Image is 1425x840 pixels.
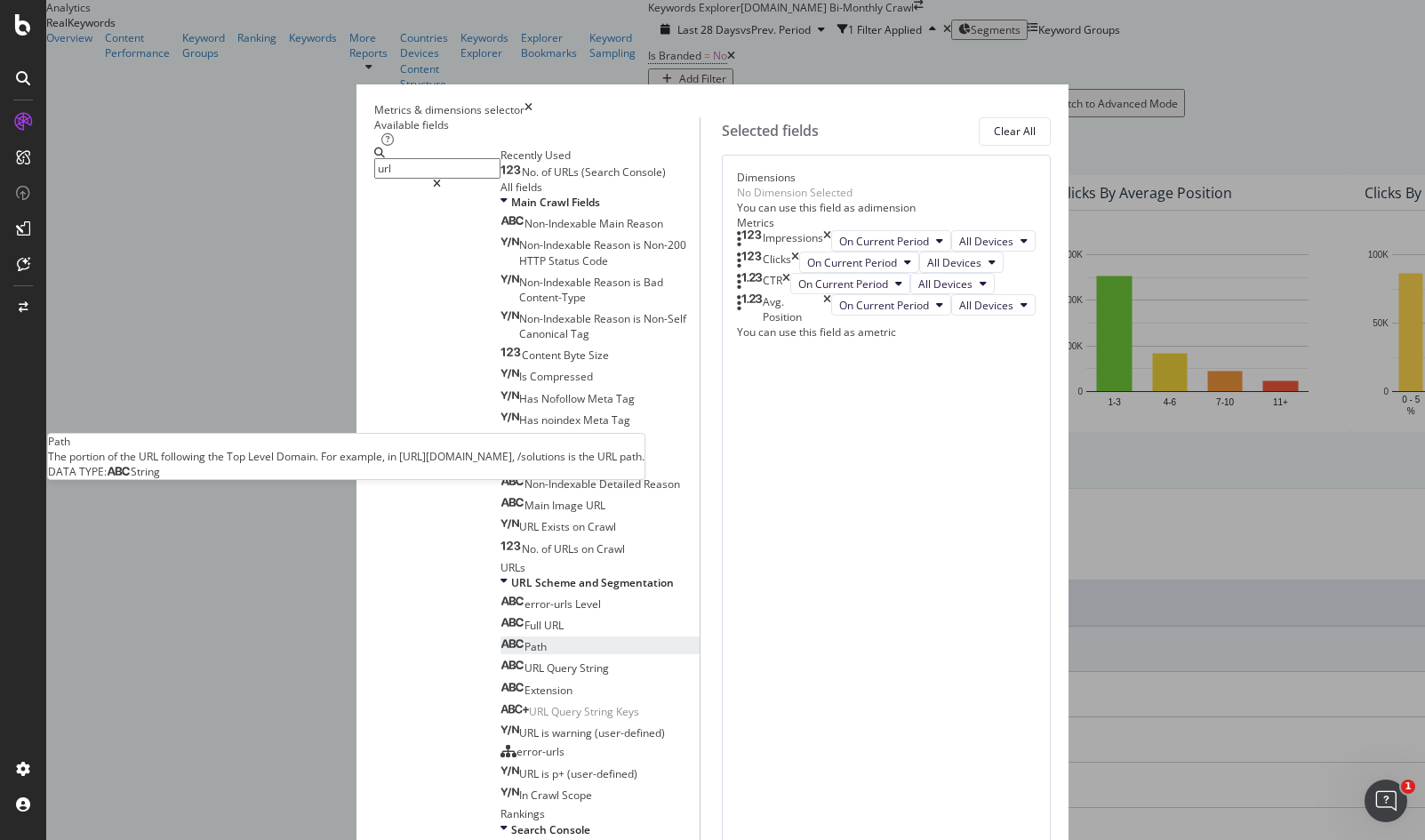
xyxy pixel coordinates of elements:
[722,121,819,141] div: Selected fields
[599,476,644,492] span: Detailed
[519,369,530,384] span: Is
[627,216,663,231] span: Reason
[519,519,541,534] span: URL
[1365,780,1407,822] iframe: Intercom live chat
[807,255,897,270] span: On Current Period
[131,464,160,479] span: String
[572,519,588,534] span: on
[522,348,564,363] span: Content
[529,704,551,719] span: URL
[540,195,572,210] span: Crawl
[959,298,1013,313] span: All Devices
[541,519,572,534] span: Exists
[581,541,596,556] span: on
[910,273,995,294] button: All Devices
[374,158,500,179] input: Search by field name
[500,180,700,195] div: All fields
[500,148,700,163] div: Recently Used
[601,575,674,590] span: Segmentation
[831,294,951,316] button: On Current Period
[551,704,584,719] span: Query
[633,311,644,326] span: is
[572,195,600,210] span: Fields
[524,216,599,231] span: Non-Indexable
[596,541,625,556] span: Crawl
[48,464,107,479] span: DATA TYPE:
[927,255,981,270] span: All Devices
[790,273,910,294] button: On Current Period
[737,324,1036,340] div: You can use this field as a metric
[522,164,541,180] span: No.
[580,660,609,676] span: String
[524,683,572,698] span: Extension
[799,252,919,273] button: On Current Period
[564,348,588,363] span: Byte
[763,230,823,252] div: Impressions
[531,788,562,803] span: Crawl
[519,412,541,428] span: Has
[519,725,541,740] span: URL
[575,596,601,612] span: Level
[519,253,548,268] span: HTTP
[798,276,888,292] span: On Current Period
[763,252,791,273] div: Clicks
[519,311,594,326] span: Non-Indexable
[616,704,639,719] span: Keys
[530,369,593,384] span: Compressed
[951,294,1036,316] button: All Devices
[782,273,790,294] div: times
[535,575,579,590] span: Scheme
[586,498,605,513] span: URL
[524,498,552,513] span: Main
[519,290,586,305] span: Content-Type
[644,237,686,252] span: Non-200
[549,822,590,837] span: Console
[737,170,1036,185] div: Dimensions
[831,230,951,252] button: On Current Period
[524,476,599,492] span: Non-Indexable
[541,766,552,781] span: is
[522,541,541,556] span: No.
[524,639,547,654] span: Path
[616,391,635,406] span: Tag
[541,391,588,406] span: Nofollow
[823,294,831,324] div: times
[584,704,616,719] span: String
[562,788,592,803] span: Scope
[737,230,1036,252] div: ImpressionstimesOn Current PeriodAll Devices
[579,575,601,590] span: and
[594,311,633,326] span: Reason
[582,253,608,268] span: Code
[644,476,680,492] span: Reason
[823,230,831,252] div: times
[548,253,582,268] span: Status
[511,195,540,210] span: Main
[594,275,633,290] span: Reason
[595,725,665,740] span: (user-defined)
[583,412,612,428] span: Meta
[581,164,622,180] span: (Search
[763,294,823,324] div: Avg. Position
[519,788,531,803] span: In
[737,215,1036,230] div: Metrics
[524,618,544,633] span: Full
[1401,780,1415,794] span: 1
[541,412,583,428] span: noindex
[516,744,564,759] span: error-urls
[633,237,644,252] span: is
[594,237,633,252] span: Reason
[644,275,663,290] span: Bad
[374,102,524,117] div: Metrics & dimensions selector
[571,326,589,341] span: Tag
[979,117,1051,146] button: Clear All
[554,541,581,556] span: URLs
[552,766,567,781] span: p+
[48,449,644,464] div: The portion of the URL following the Top Level Domain. For example, in [URL][DOMAIN_NAME], /solut...
[500,806,700,821] div: Rankings
[519,237,594,252] span: Non-Indexable
[524,596,575,612] span: error-urls
[839,234,929,249] span: On Current Period
[511,575,535,590] span: URL
[919,252,1004,273] button: All Devices
[554,164,581,180] span: URLs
